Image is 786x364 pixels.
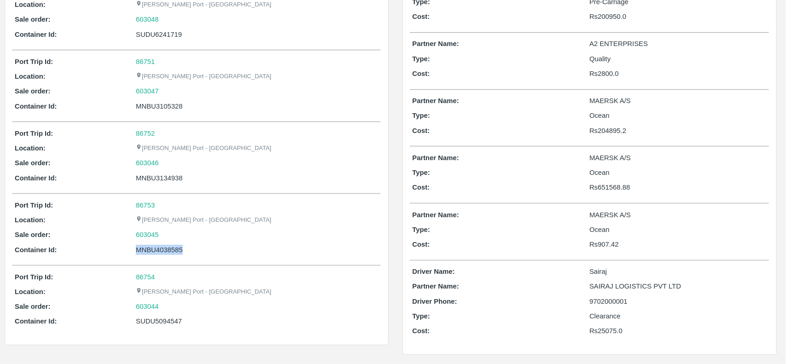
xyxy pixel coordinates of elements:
a: 603044 [136,301,159,312]
p: Rs 200950.0 [589,12,767,22]
b: Type: [413,55,431,63]
div: SUDU6241719 [136,29,378,40]
b: Location: [15,144,46,152]
b: Port Trip Id: [15,130,53,137]
b: Container Id: [15,318,57,325]
p: MAERSK A/S [589,153,767,163]
b: Type: [413,112,431,119]
p: Rs 204895.2 [589,126,767,136]
p: Clearance [589,311,767,321]
p: [PERSON_NAME] Port - [GEOGRAPHIC_DATA] [136,72,271,81]
p: [PERSON_NAME] Port - [GEOGRAPHIC_DATA] [136,0,271,9]
p: [PERSON_NAME] Port - [GEOGRAPHIC_DATA] [136,288,271,296]
b: Partner Name: [413,211,459,219]
b: Type: [413,226,431,233]
p: Ocean [589,225,767,235]
b: Type: [413,169,431,176]
b: Port Trip Id: [15,58,53,65]
p: Ocean [589,110,767,121]
div: MNBU3134938 [136,173,378,183]
b: Sale order: [15,16,51,23]
b: Cost: [413,184,430,191]
b: Cost: [413,327,430,335]
a: 86752 [136,130,155,137]
p: SAIRAJ LOGISTICS PVT LTD [589,281,767,291]
a: 603047 [136,86,159,96]
a: 86751 [136,58,155,65]
b: Driver Phone: [413,298,457,305]
a: 603045 [136,230,159,240]
a: 603046 [136,158,159,168]
p: Ocean [589,168,767,178]
p: Quality [589,54,767,64]
b: Cost: [413,127,430,134]
b: Location: [15,288,46,295]
b: Container Id: [15,31,57,38]
b: Partner Name: [413,40,459,47]
a: 86754 [136,273,155,281]
b: Cost: [413,13,430,20]
p: Rs 25075.0 [589,326,767,336]
b: Partner Name: [413,154,459,162]
div: MNBU3105328 [136,101,378,111]
b: Cost: [413,241,430,248]
b: Sale order: [15,87,51,95]
b: Port Trip Id: [15,273,53,281]
b: Container Id: [15,174,57,182]
div: SUDU5094547 [136,316,378,326]
b: Sale order: [15,231,51,238]
p: Sairaj [589,266,767,277]
b: Location: [15,1,46,8]
p: Rs 2800.0 [589,69,767,79]
b: Location: [15,216,46,224]
p: MAERSK A/S [589,210,767,220]
b: Type: [413,312,431,320]
p: 9702000001 [589,296,767,306]
p: Rs 651568.88 [589,182,767,192]
b: Partner Name: [413,97,459,104]
b: Cost: [413,70,430,77]
p: [PERSON_NAME] Port - [GEOGRAPHIC_DATA] [136,144,271,153]
p: [PERSON_NAME] Port - [GEOGRAPHIC_DATA] [136,216,271,225]
b: Sale order: [15,159,51,167]
b: Container Id: [15,103,57,110]
b: Container Id: [15,246,57,254]
b: Location: [15,73,46,80]
p: Rs 907.42 [589,239,767,249]
b: Sale order: [15,303,51,310]
b: Port Trip Id: [15,202,53,209]
p: A2 ENTERPRISES [589,39,767,49]
a: 603048 [136,14,159,24]
div: MNBU4038585 [136,245,378,255]
a: 86753 [136,202,155,209]
p: MAERSK A/S [589,96,767,106]
b: Driver Name: [413,268,455,275]
b: Partner Name: [413,283,459,290]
